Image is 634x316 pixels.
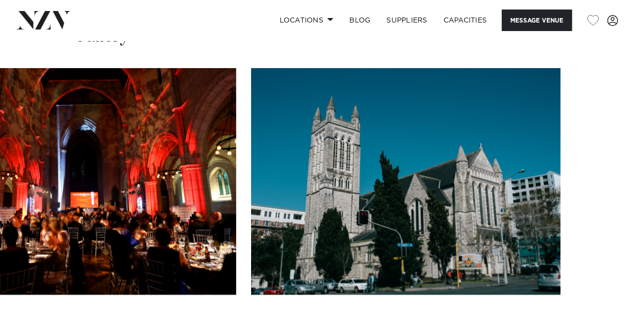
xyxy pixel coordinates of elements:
a: Capacities [436,10,495,31]
img: nzv-logo.png [16,11,71,29]
a: BLOG [341,10,378,31]
a: SUPPLIERS [378,10,435,31]
swiper-slide: 15 / 15 [251,68,560,295]
button: Message Venue [502,10,572,31]
a: Locations [271,10,341,31]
